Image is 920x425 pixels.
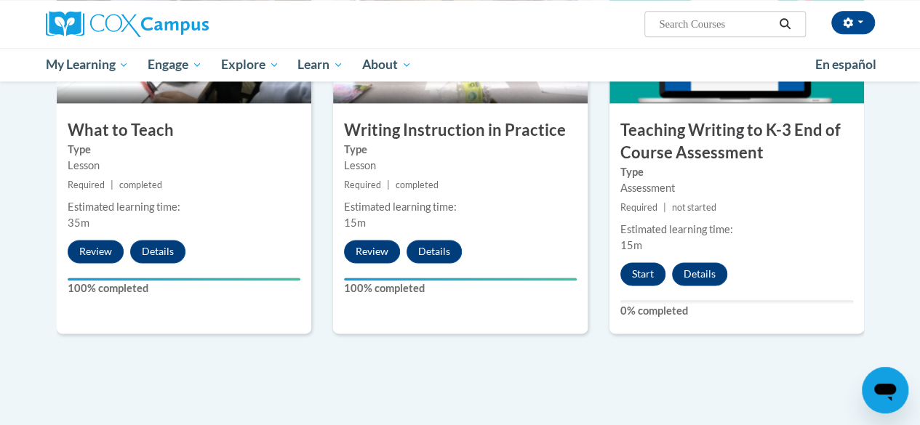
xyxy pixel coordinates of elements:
[620,202,657,213] span: Required
[333,119,588,142] h3: Writing Instruction in Practice
[46,11,308,37] a: Cox Campus
[68,280,300,296] label: 100% completed
[672,262,727,286] button: Details
[815,57,876,72] span: En español
[344,179,381,190] span: Required
[344,280,577,296] label: 100% completed
[68,179,105,190] span: Required
[353,48,421,81] a: About
[119,179,162,190] span: completed
[344,278,577,280] div: Your progress
[46,11,209,37] img: Cox Campus
[620,303,853,319] label: 0% completed
[45,56,129,73] span: My Learning
[657,15,774,33] input: Search Courses
[297,56,343,73] span: Learn
[344,199,577,215] div: Estimated learning time:
[362,56,412,73] span: About
[221,56,279,73] span: Explore
[344,158,577,174] div: Lesson
[68,199,300,215] div: Estimated learning time:
[35,48,886,81] div: Main menu
[68,216,89,229] span: 35m
[111,179,113,190] span: |
[806,49,886,80] a: En español
[620,180,853,196] div: Assessment
[68,142,300,158] label: Type
[609,119,864,164] h3: Teaching Writing to K-3 End of Course Assessment
[68,278,300,280] div: Your progress
[387,179,390,190] span: |
[68,240,124,263] button: Review
[620,222,853,238] div: Estimated learning time:
[344,142,577,158] label: Type
[148,56,202,73] span: Engage
[396,179,439,190] span: completed
[862,367,908,413] iframe: Button to launch messaging window
[344,240,400,263] button: Review
[130,240,185,263] button: Details
[407,240,462,263] button: Details
[620,262,665,286] button: Start
[620,239,642,251] span: 15m
[672,202,716,213] span: not started
[138,48,212,81] a: Engage
[57,119,311,142] h3: What to Teach
[831,11,875,34] button: Account Settings
[68,158,300,174] div: Lesson
[774,15,796,33] button: Search
[36,48,139,81] a: My Learning
[620,164,853,180] label: Type
[344,216,366,229] span: 15m
[288,48,353,81] a: Learn
[663,202,666,213] span: |
[212,48,289,81] a: Explore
